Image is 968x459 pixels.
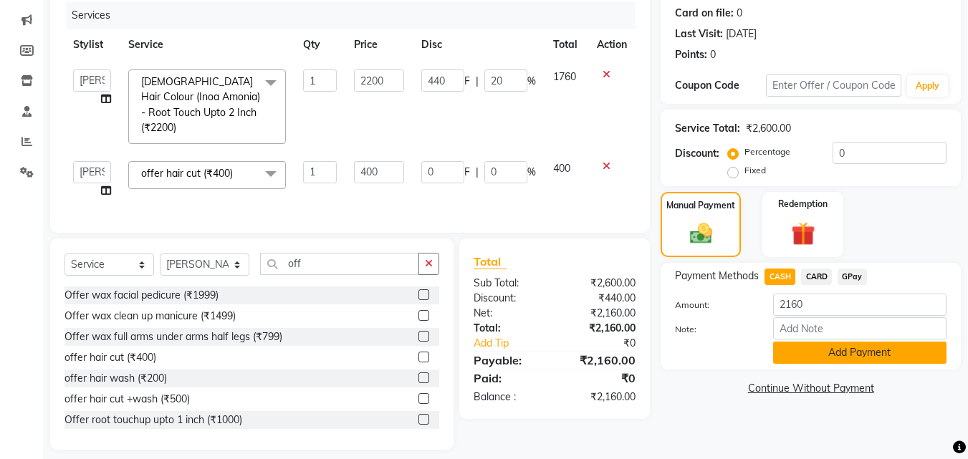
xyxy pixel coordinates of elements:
[64,329,282,344] div: Offer wax full arms under arms half legs (₹799)
[553,70,576,83] span: 1760
[463,291,555,306] div: Discount:
[545,29,588,61] th: Total
[907,75,948,97] button: Apply
[588,29,636,61] th: Action
[120,29,294,61] th: Service
[663,381,958,396] a: Continue Without Payment
[345,29,412,61] th: Price
[765,269,795,285] span: CASH
[463,352,555,369] div: Payable:
[527,74,536,89] span: %
[675,269,759,284] span: Payment Methods
[66,2,646,29] div: Services
[683,221,719,246] img: _cash.svg
[675,26,723,42] div: Last Visit:
[64,392,190,407] div: offer hair cut +wash (₹500)
[555,352,646,369] div: ₹2,160.00
[64,288,219,303] div: Offer wax facial pedicure (₹1999)
[675,121,740,136] div: Service Total:
[464,165,470,180] span: F
[664,299,762,311] label: Amount:
[737,6,742,21] div: 0
[463,369,555,387] div: Paid:
[64,29,120,61] th: Stylist
[527,165,536,180] span: %
[746,121,791,136] div: ₹2,600.00
[675,146,719,161] div: Discount:
[675,47,707,62] div: Points:
[744,145,790,158] label: Percentage
[570,336,647,351] div: ₹0
[233,167,239,180] a: x
[710,47,716,62] div: 0
[726,26,757,42] div: [DATE]
[476,74,479,89] span: |
[464,74,470,89] span: F
[260,253,419,275] input: Search or Scan
[555,306,646,321] div: ₹2,160.00
[64,412,242,427] div: Offer root touchup upto 1 inch (₹1000)
[64,309,236,324] div: Offer wax clean up manicure (₹1499)
[64,371,167,386] div: offer hair wash (₹200)
[463,390,555,405] div: Balance :
[555,291,646,306] div: ₹440.00
[838,269,867,285] span: GPay
[141,167,233,180] span: offer hair cut (₹400)
[476,165,479,180] span: |
[64,350,156,365] div: offer hair cut (₹400)
[773,294,947,316] input: Amount
[553,162,570,175] span: 400
[664,323,762,336] label: Note:
[555,390,646,405] div: ₹2,160.00
[463,276,555,291] div: Sub Total:
[413,29,545,61] th: Disc
[294,29,346,61] th: Qty
[744,164,766,177] label: Fixed
[474,254,507,269] span: Total
[666,199,735,212] label: Manual Payment
[766,74,901,97] input: Enter Offer / Coupon Code
[555,276,646,291] div: ₹2,600.00
[778,198,828,211] label: Redemption
[773,317,947,339] input: Add Note
[801,269,832,285] span: CARD
[675,6,734,21] div: Card on file:
[463,336,570,351] a: Add Tip
[555,369,646,387] div: ₹0
[773,342,947,364] button: Add Payment
[463,306,555,321] div: Net:
[463,321,555,336] div: Total:
[675,78,765,93] div: Coupon Code
[141,75,260,134] span: [DEMOGRAPHIC_DATA] Hair Colour (Inoa Amonia) - Root Touch Upto 2 Inch (₹2200)
[176,121,183,134] a: x
[555,321,646,336] div: ₹2,160.00
[784,219,823,248] img: _gift.svg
